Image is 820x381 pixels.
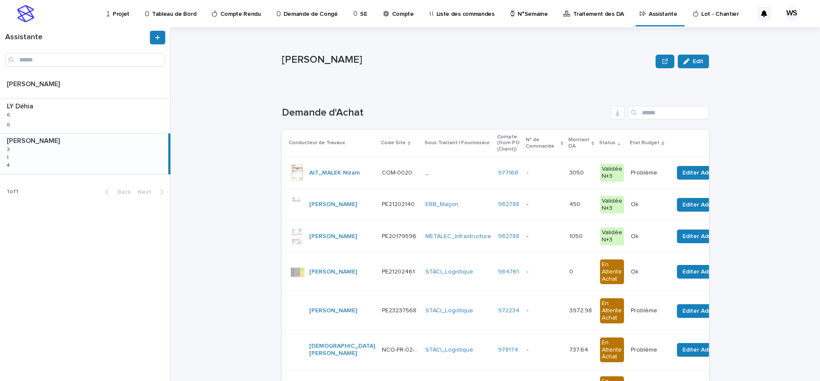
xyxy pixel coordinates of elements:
[678,55,709,68] button: Edit
[498,307,519,314] a: 972234
[7,135,61,145] p: [PERSON_NAME]
[682,268,719,276] span: Editer Admini
[381,138,406,148] p: Code Site
[527,168,530,177] p: -
[785,7,799,20] div: WS
[138,189,156,195] span: Next
[568,135,589,151] p: Montant DA
[17,5,34,22] img: stacker-logo-s-only.png
[309,268,357,276] a: [PERSON_NAME]
[693,58,703,64] span: Edit
[382,168,420,177] p: COM-0020259
[7,161,12,169] p: 4
[309,201,357,208] a: [PERSON_NAME]
[527,305,530,314] p: -
[631,305,659,314] p: Problème
[600,337,624,362] div: En Attente Achat
[7,153,10,161] p: 1
[425,268,473,276] a: STACI_Logistique
[7,111,12,118] p: 6
[677,265,724,279] button: Editer Admini
[527,267,530,276] p: -
[7,120,12,128] p: 6
[382,305,418,314] p: PE23237568
[527,231,530,240] p: -
[631,168,659,177] p: Problème
[382,231,418,240] p: PE20179596
[282,157,820,189] tr: AIT_MALEK Nizam COM-0020259COM-0020259 _ 977166 -- 30503050 Validée N+3ProblèmeProblème Editer Ad...
[282,189,820,221] tr: [PERSON_NAME] PE21202140PE21202140 ERB_Maçon 962788 -- 450450 Validée N+3OkOk Editer AdminiEn att...
[569,231,584,240] p: 1050
[498,169,518,177] a: 977166
[498,201,519,208] a: 962788
[631,199,640,208] p: Ok
[382,267,416,276] p: PE21202461
[677,343,724,357] button: Editer Admini
[282,54,652,66] p: [PERSON_NAME]
[425,346,473,354] a: STACI_Logistique
[600,227,624,245] div: Validée N+3
[425,169,429,177] a: _
[282,330,820,369] tr: [DEMOGRAPHIC_DATA][PERSON_NAME] NCO-FR-02-0012220NCO-FR-02-0012220 STACI_Logistique 978174 -- 737...
[628,106,709,119] input: Search
[309,343,375,357] a: [DEMOGRAPHIC_DATA][PERSON_NAME]
[498,346,518,354] a: 978174
[309,169,360,177] a: AIT_MALEK Nizam
[630,138,659,148] p: Etat Budget
[527,345,530,354] p: -
[600,259,624,284] div: En Attente Achat
[600,164,624,182] div: Validée N+3
[282,291,820,330] tr: [PERSON_NAME] PE23237568PE23237568 STACI_Logistique 972234 -- 3972.983972.98 En Attente AchatProb...
[682,201,719,209] span: Editer Admini
[677,198,724,212] button: Editer Admini
[7,79,61,88] p: [PERSON_NAME]
[600,298,624,323] div: En Attente Achat
[7,145,12,153] p: 3
[526,135,559,151] p: N° de Commande
[7,101,35,111] p: LY Déhia
[282,252,820,291] tr: [PERSON_NAME] PE21202461PE21202461 STACI_Logistique 964761 -- 00 En Attente AchatOkOk Editer Admi...
[98,188,134,196] button: Back
[569,199,582,208] p: 450
[677,230,724,243] button: Editer Admini
[569,305,594,314] p: 3972.98
[631,345,659,354] p: Problème
[682,346,719,354] span: Editer Admini
[682,169,719,177] span: Editer Admini
[497,132,521,154] p: Compte (from PO (Client))
[5,33,148,42] h1: Assistante
[498,233,519,240] a: 962788
[282,107,607,119] h1: Demande d'Achat
[682,307,719,315] span: Editer Admini
[382,199,416,208] p: PE21202140
[425,233,491,240] a: METALEC_Infrastructure
[631,231,640,240] p: Ok
[382,345,420,354] p: NCO-FR-02-0012220
[425,307,473,314] a: STACI_Logistique
[282,221,820,253] tr: [PERSON_NAME] PE20179596PE20179596 METALEC_Infrastructure 962788 -- 10501050 Validée N+3OkOk Edit...
[134,188,170,196] button: Next
[569,168,586,177] p: 3050
[498,268,519,276] a: 964761
[599,138,615,148] p: Status
[631,267,640,276] p: Ok
[5,53,165,67] input: Search
[112,189,131,195] span: Back
[289,138,345,148] p: Conducteur de Travaux
[682,232,719,241] span: Editer Admini
[569,345,590,354] p: 737.64
[569,267,575,276] p: 0
[425,201,458,208] a: ERB_Maçon
[600,196,624,214] div: Validée N+3
[527,199,530,208] p: -
[425,138,490,148] p: Sous Traitant | Fournisseur
[677,166,724,180] button: Editer Admini
[309,307,357,314] a: [PERSON_NAME]
[309,233,357,240] a: [PERSON_NAME]
[677,304,724,318] button: Editer Admini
